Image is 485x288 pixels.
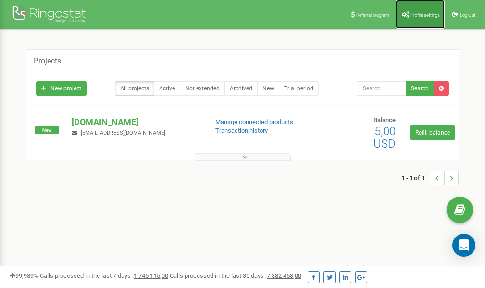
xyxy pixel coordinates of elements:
[460,13,475,18] span: Log Out
[36,81,87,96] a: New project
[40,272,168,279] span: Calls processed in the last 7 days :
[267,272,301,279] u: 7 382 453,00
[452,234,475,257] div: Open Intercom Messenger
[356,13,389,18] span: Referral program
[279,81,319,96] a: Trial period
[81,130,165,136] span: [EMAIL_ADDRESS][DOMAIN_NAME]
[215,118,293,125] a: Manage connected products
[10,272,38,279] span: 99,989%
[373,125,396,150] span: 5,00 USD
[72,116,199,128] p: [DOMAIN_NAME]
[134,272,168,279] u: 1 745 115,00
[257,81,279,96] a: New
[410,125,455,140] a: Refill balance
[215,127,268,134] a: Transaction history
[154,81,180,96] a: Active
[373,116,396,124] span: Balance
[401,161,459,195] nav: ...
[410,13,440,18] span: Profile settings
[35,126,59,134] span: New
[401,171,430,185] span: 1 - 1 of 1
[170,272,301,279] span: Calls processed in the last 30 days :
[224,81,258,96] a: Archived
[34,57,61,65] h5: Projects
[357,81,406,96] input: Search
[406,81,434,96] button: Search
[115,81,154,96] a: All projects
[180,81,225,96] a: Not extended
